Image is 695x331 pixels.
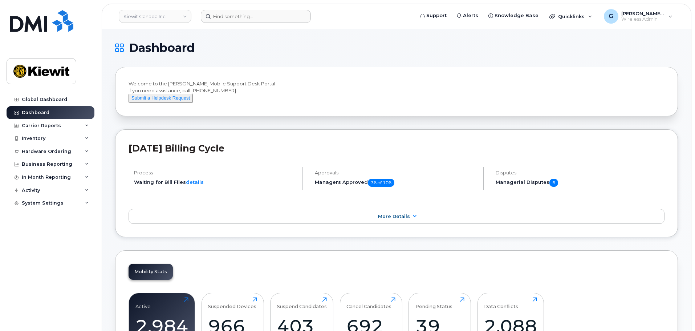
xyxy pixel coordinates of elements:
button: Submit a Helpdesk Request [129,94,193,103]
h5: Managerial Disputes [496,179,664,187]
a: details [186,179,204,185]
h4: Approvals [315,170,477,175]
div: Active [135,297,151,309]
div: Suspended Devices [208,297,256,309]
h5: Managers Approved [315,179,477,187]
li: Waiting for Bill Files [134,179,296,186]
a: Submit a Helpdesk Request [129,95,193,101]
span: 36 of 106 [368,179,394,187]
div: Cancel Candidates [346,297,391,309]
iframe: Messenger Launcher [663,299,690,326]
h4: Disputes [496,170,664,175]
span: 6 [549,179,558,187]
div: Suspend Candidates [277,297,327,309]
span: More Details [378,214,410,219]
h2: [DATE] Billing Cycle [129,143,664,154]
span: Dashboard [129,43,195,53]
div: Pending Status [415,297,452,309]
div: Welcome to the [PERSON_NAME] Mobile Support Desk Portal If you need assistance, call [PHONE_NUMBER]. [129,80,664,103]
div: Data Conflicts [484,297,518,309]
h4: Process [134,170,296,175]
